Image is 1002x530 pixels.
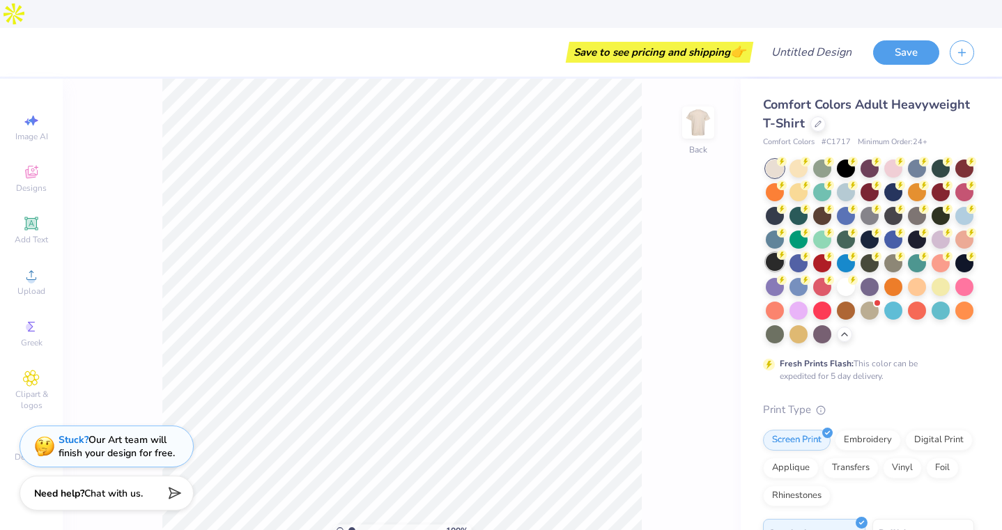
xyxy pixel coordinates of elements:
[873,40,939,65] button: Save
[689,143,707,156] div: Back
[780,357,951,382] div: This color can be expedited for 5 day delivery.
[16,182,47,194] span: Designs
[883,458,922,478] div: Vinyl
[780,358,854,369] strong: Fresh Prints Flash:
[760,38,863,66] input: Untitled Design
[730,43,746,60] span: 👉
[59,433,175,460] div: Our Art team will finish your design for free.
[684,109,712,137] img: Back
[763,458,819,478] div: Applique
[84,487,143,500] span: Chat with us.
[15,131,48,142] span: Image AI
[858,137,927,148] span: Minimum Order: 24 +
[763,430,831,451] div: Screen Print
[17,286,45,297] span: Upload
[905,430,973,451] div: Digital Print
[15,451,48,462] span: Decorate
[21,337,43,348] span: Greek
[763,137,815,148] span: Comfort Colors
[34,487,84,500] strong: Need help?
[822,137,851,148] span: # C1717
[763,485,831,506] div: Rhinestones
[7,389,56,411] span: Clipart & logos
[823,458,879,478] div: Transfers
[835,430,901,451] div: Embroidery
[15,234,48,245] span: Add Text
[569,42,750,63] div: Save to see pricing and shipping
[763,402,974,418] div: Print Type
[763,96,970,132] span: Comfort Colors Adult Heavyweight T-Shirt
[59,433,88,446] strong: Stuck?
[926,458,959,478] div: Foil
